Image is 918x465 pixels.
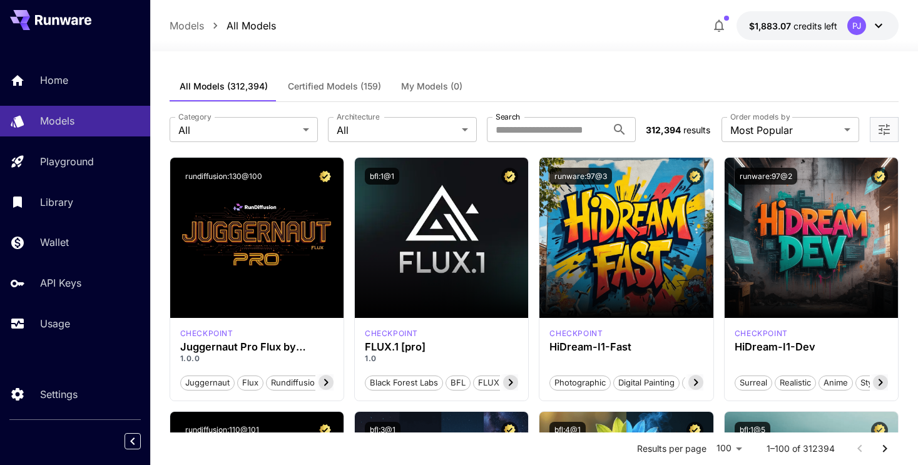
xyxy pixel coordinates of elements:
[730,111,790,122] label: Order models by
[180,374,235,391] button: juggernaut
[40,275,81,290] p: API Keys
[317,168,334,185] button: Certified Model – Vetted for best performance and includes a commercial license.
[549,374,611,391] button: Photographic
[871,168,888,185] button: Certified Model – Vetted for best performance and includes a commercial license.
[683,377,730,389] span: Cinematic
[180,328,233,339] p: checkpoint
[237,374,263,391] button: flux
[40,387,78,402] p: Settings
[549,328,603,339] p: checkpoint
[40,195,73,210] p: Library
[735,377,772,389] span: Surreal
[365,328,418,339] div: fluxpro
[614,377,679,389] span: Digital Painting
[735,328,788,339] p: checkpoint
[365,422,400,439] button: bfl:3@1
[819,377,852,389] span: Anime
[549,422,586,439] button: bfl:4@1
[180,353,334,364] p: 1.0.0
[125,433,141,449] button: Collapse sidebar
[365,374,443,391] button: Black Forest Labs
[365,353,518,364] p: 1.0
[181,377,234,389] span: juggernaut
[238,377,263,389] span: flux
[793,21,837,31] span: credits left
[446,374,471,391] button: BFL
[40,154,94,169] p: Playground
[775,374,816,391] button: Realistic
[178,111,212,122] label: Category
[365,341,518,353] h3: FLUX.1 [pro]
[683,125,710,135] span: results
[337,111,379,122] label: Architecture
[446,377,470,389] span: BFL
[549,328,603,339] div: HiDream Fast
[501,422,518,439] button: Certified Model – Vetted for best performance and includes a commercial license.
[819,374,853,391] button: Anime
[227,18,276,33] a: All Models
[180,328,233,339] div: FLUX.1 D
[266,374,325,391] button: rundiffusion
[180,168,267,185] button: rundiffusion:130@100
[686,422,703,439] button: Certified Model – Vetted for best performance and includes a commercial license.
[496,111,520,122] label: Search
[847,16,866,35] div: PJ
[473,374,531,391] button: FLUX.1 [pro]
[872,436,897,461] button: Go to next page
[686,168,703,185] button: Certified Model – Vetted for best performance and includes a commercial license.
[317,422,334,439] button: Certified Model – Vetted for best performance and includes a commercial license.
[474,377,531,389] span: FLUX.1 [pro]
[365,328,418,339] p: checkpoint
[735,374,772,391] button: Surreal
[549,341,703,353] h3: HiDream-I1-Fast
[749,21,793,31] span: $1,883.07
[735,422,770,439] button: bfl:1@5
[401,81,462,92] span: My Models (0)
[180,422,264,439] button: rundiffusion:110@101
[549,168,612,185] button: runware:97@3
[267,377,324,389] span: rundiffusion
[646,125,681,135] span: 312,394
[288,81,381,92] span: Certified Models (159)
[767,442,835,455] p: 1–100 of 312394
[550,377,610,389] span: Photographic
[170,18,276,33] nav: breadcrumb
[735,328,788,339] div: HiDream Dev
[40,73,68,88] p: Home
[856,377,895,389] span: Stylized
[40,235,69,250] p: Wallet
[365,168,399,185] button: bfl:1@1
[711,439,747,457] div: 100
[134,430,150,452] div: Collapse sidebar
[613,374,680,391] button: Digital Painting
[749,19,837,33] div: $1,883.07185
[735,341,888,353] h3: HiDream-I1-Dev
[682,374,730,391] button: Cinematic
[775,377,815,389] span: Realistic
[877,122,892,138] button: Open more filters
[40,316,70,331] p: Usage
[730,123,839,138] span: Most Popular
[40,113,74,128] p: Models
[735,168,797,185] button: runware:97@2
[365,377,442,389] span: Black Forest Labs
[871,422,888,439] button: Certified Model – Vetted for best performance and includes a commercial license.
[637,442,706,455] p: Results per page
[170,18,204,33] a: Models
[501,168,518,185] button: Certified Model – Vetted for best performance and includes a commercial license.
[180,341,334,353] h3: Juggernaut Pro Flux by RunDiffusion
[178,123,298,138] span: All
[337,123,457,138] span: All
[737,11,899,40] button: $1,883.07185PJ
[180,81,268,92] span: All Models (312,394)
[855,374,895,391] button: Stylized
